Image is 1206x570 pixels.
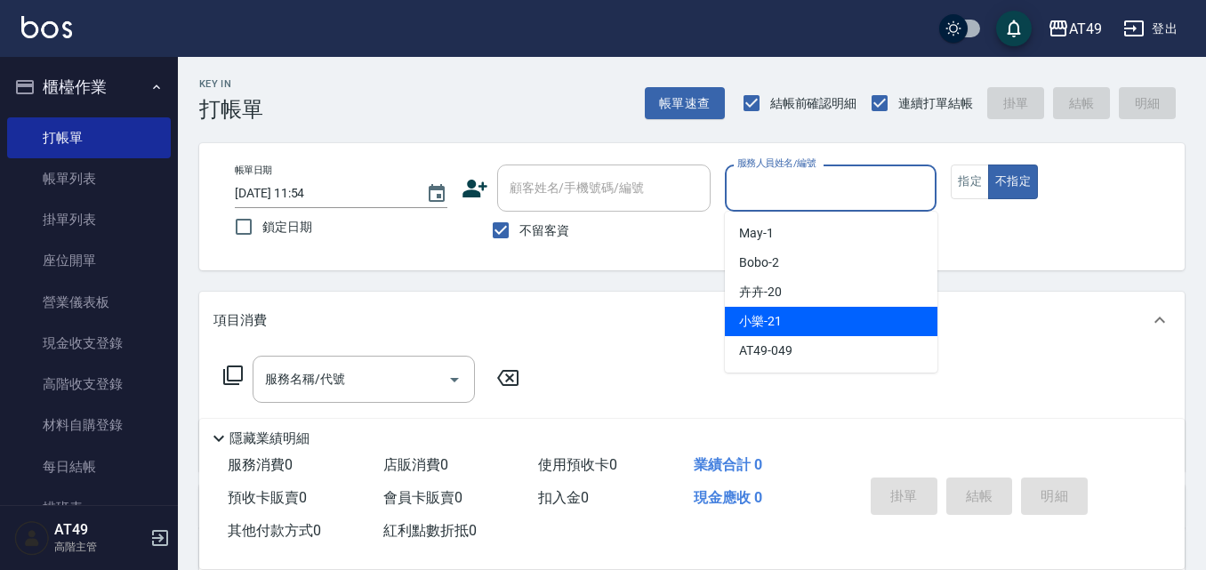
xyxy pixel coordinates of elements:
button: 登出 [1116,12,1185,45]
span: 預收卡販賣 0 [228,489,307,506]
input: YYYY/MM/DD hh:mm [235,179,408,208]
span: 使用預收卡 0 [538,456,617,473]
span: 扣入金 0 [538,489,589,506]
span: Bobo -2 [739,253,779,272]
span: 鎖定日期 [262,218,312,237]
a: 材料自購登錄 [7,405,171,446]
a: 排班表 [7,487,171,528]
label: 帳單日期 [235,164,272,177]
img: Logo [21,16,72,38]
span: 卉卉 -20 [739,283,782,301]
span: 紅利點數折抵 0 [383,522,477,539]
a: 座位開單 [7,240,171,281]
a: 每日結帳 [7,446,171,487]
div: 項目消費 [199,292,1185,349]
button: 不指定 [988,165,1038,199]
a: 帳單列表 [7,158,171,199]
a: 掛單列表 [7,199,171,240]
span: 小樂 -21 [739,312,782,331]
a: 高階收支登錄 [7,364,171,405]
label: 服務人員姓名/編號 [737,157,816,170]
span: 不留客資 [519,221,569,240]
span: 結帳前確認明細 [770,94,857,113]
a: 現金收支登錄 [7,323,171,364]
span: May -1 [739,224,774,243]
button: AT49 [1041,11,1109,47]
button: 指定 [951,165,989,199]
div: AT49 [1069,18,1102,40]
a: 營業儀表板 [7,282,171,323]
h2: Key In [199,78,263,90]
button: Choose date, selected date is 2025-09-23 [415,173,458,215]
span: 現金應收 0 [694,489,762,506]
p: 項目消費 [213,311,267,330]
span: 服務消費 0 [228,456,293,473]
p: 隱藏業績明細 [229,430,310,448]
h3: 打帳單 [199,97,263,122]
p: 高階主管 [54,539,145,555]
a: 打帳單 [7,117,171,158]
button: 櫃檯作業 [7,64,171,110]
h5: AT49 [54,521,145,539]
span: AT49 -049 [739,341,792,360]
span: 業績合計 0 [694,456,762,473]
button: save [996,11,1032,46]
span: 會員卡販賣 0 [383,489,462,506]
span: 店販消費 0 [383,456,448,473]
span: 連續打單結帳 [898,94,973,113]
button: 帳單速查 [645,87,725,120]
button: Open [440,365,469,394]
span: 其他付款方式 0 [228,522,321,539]
img: Person [14,520,50,556]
